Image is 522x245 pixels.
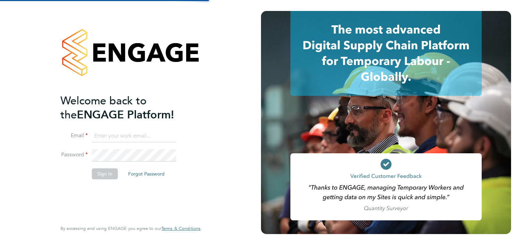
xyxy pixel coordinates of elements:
[60,225,201,231] span: By accessing and using ENGAGE you agree to our
[161,226,201,231] a: Terms & Conditions
[60,94,194,122] h2: ENGAGE Platform!
[60,94,147,121] span: Welcome back to the
[92,130,176,142] input: Enter your work email...
[92,168,118,179] button: Sign In
[60,132,88,139] label: Email
[60,151,88,158] label: Password
[123,168,170,179] button: Forgot Password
